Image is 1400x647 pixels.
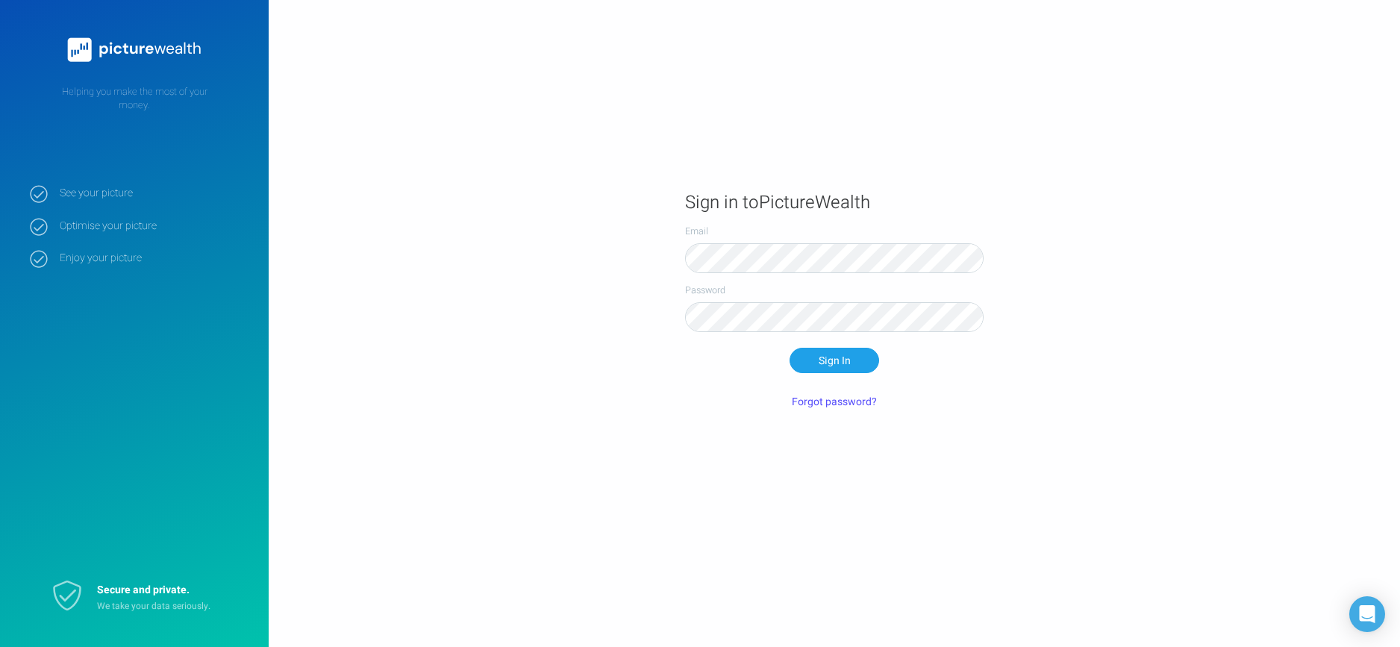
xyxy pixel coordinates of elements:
[60,219,246,233] strong: Optimise your picture
[1349,596,1385,632] div: Open Intercom Messenger
[685,284,984,297] label: Password
[783,389,886,414] button: Forgot password?
[685,225,984,238] label: Email
[60,187,246,200] strong: See your picture
[30,85,239,112] p: Helping you make the most of your money.
[97,600,231,613] p: We take your data seriously.
[97,582,190,598] strong: Secure and private.
[685,191,984,214] h1: Sign in to PictureWealth
[790,348,879,373] button: Sign In
[60,251,246,265] strong: Enjoy your picture
[60,30,209,70] img: PictureWealth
